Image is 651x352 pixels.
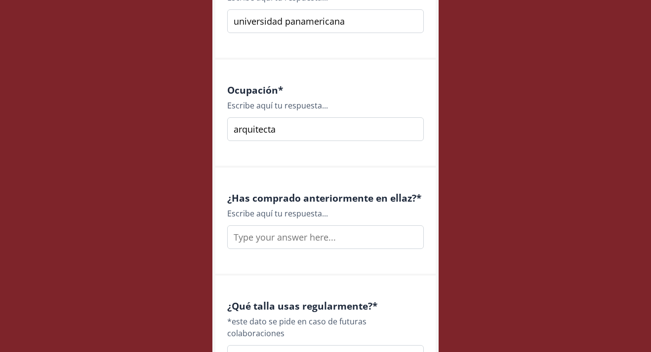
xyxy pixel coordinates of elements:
[227,117,424,141] input: Type your answer here...
[227,300,424,312] h4: ¿Qué talla usas regularmente? *
[227,100,424,111] div: Escribe aquí tu respuesta...
[227,208,424,219] div: Escribe aquí tu respuesta...
[227,192,424,204] h4: ¿Has comprado anteriormente en ellaz? *
[227,316,424,339] div: *este dato se pide en caso de futuras colaboraciones
[227,84,424,96] h4: Ocupación *
[227,9,424,33] input: Type your answer here...
[227,225,424,249] input: Type your answer here...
